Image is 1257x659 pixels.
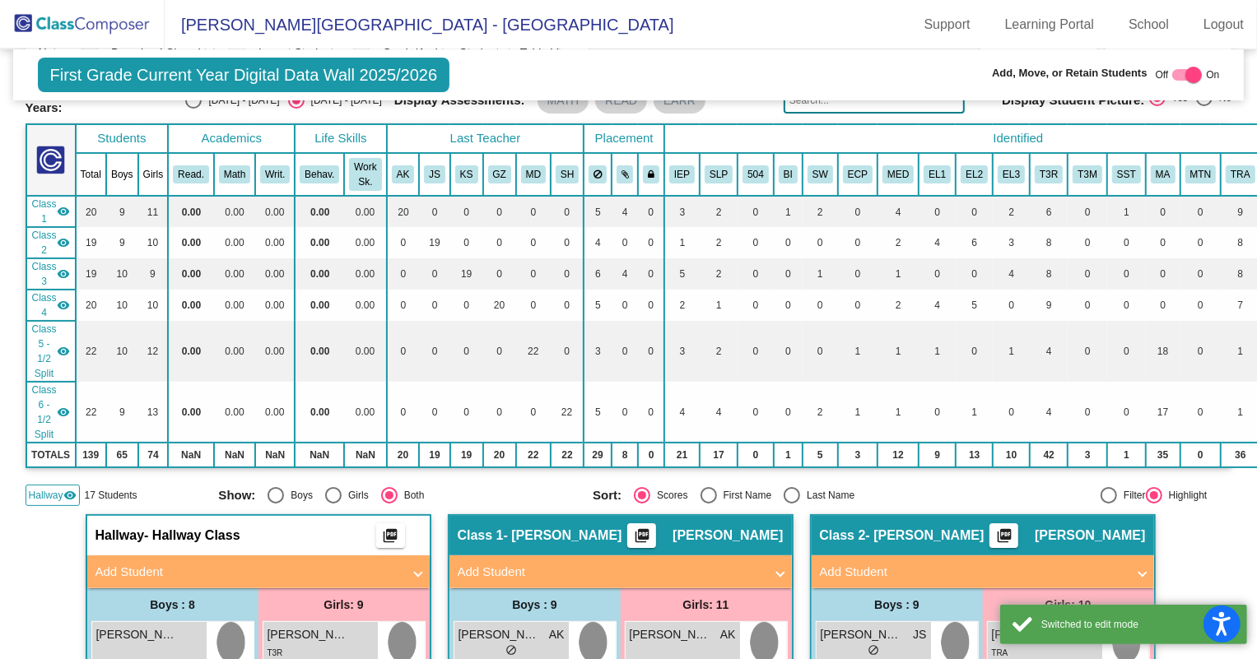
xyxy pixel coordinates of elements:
td: 0 [1068,227,1107,258]
td: 1 [919,321,956,382]
td: 9 [1030,290,1068,321]
td: 0 [1068,290,1107,321]
div: [DATE] - [DATE] [305,93,382,108]
td: Jordan Skogrand - Skogrand [26,227,76,258]
td: 22 [76,382,106,443]
td: 0 [1068,196,1107,227]
td: 4 [612,196,639,227]
button: JS [424,165,445,183]
div: [DATE] - [DATE] [202,93,279,108]
th: Multiage/Traditional No Preference [1180,153,1222,196]
td: 3 [664,321,700,382]
button: Math [219,165,250,183]
td: 0 [551,196,584,227]
td: 2 [878,290,919,321]
td: 0 [1180,258,1222,290]
td: 0 [516,196,551,227]
td: 3 [584,321,612,382]
td: 0.00 [168,382,214,443]
button: GZ [488,165,511,183]
td: 13 [138,382,169,443]
td: 0 [774,227,803,258]
th: Total [76,153,106,196]
button: Read. [173,165,209,183]
button: IEP [669,165,695,183]
td: 3 [664,196,700,227]
span: Off [1156,67,1169,82]
button: MA [1151,165,1176,183]
td: 0 [774,258,803,290]
td: 0 [483,382,516,443]
span: Class 2 [32,228,57,258]
mat-icon: picture_as_pdf [994,527,1014,550]
th: EL Level 3-5 [993,153,1030,196]
td: 19 [419,227,450,258]
a: School [1115,12,1182,38]
mat-icon: visibility [57,299,70,312]
th: Placement [584,124,664,153]
td: 1 [1107,196,1146,227]
td: 0.00 [255,290,295,321]
th: Speech Services [700,153,738,196]
td: 1 [700,290,738,321]
td: 0 [738,258,774,290]
td: 0 [516,382,551,443]
button: Writ. [260,165,290,183]
td: 0 [387,227,420,258]
td: 0 [1107,258,1146,290]
mat-expansion-panel-header: Add Student [87,555,430,588]
td: 0.00 [344,290,386,321]
td: 0.00 [295,321,344,382]
td: 8 [1030,258,1068,290]
td: 0 [1180,321,1222,382]
th: Boys [106,153,138,196]
span: Add, Move, or Retain Students [992,65,1148,81]
td: 0 [919,258,956,290]
th: Keep away students [584,153,612,196]
td: 0 [1180,227,1222,258]
td: 0 [551,290,584,321]
td: 0 [516,290,551,321]
td: 9 [106,196,138,227]
td: 22 [551,382,584,443]
td: 0 [419,258,450,290]
td: 0 [838,196,878,227]
td: Kayla Stevens - Stevens [26,258,76,290]
td: 19 [450,258,483,290]
td: 0.00 [168,196,214,227]
td: 0 [774,321,803,382]
td: 0.00 [255,382,295,443]
td: 6 [1030,196,1068,227]
td: 0 [1107,227,1146,258]
mat-icon: picture_as_pdf [632,527,652,550]
td: 0 [551,321,584,382]
td: 0 [483,321,516,382]
td: 0 [838,227,878,258]
td: 5 [956,290,993,321]
td: 5 [584,290,612,321]
td: 0 [387,258,420,290]
td: 0.00 [168,290,214,321]
td: 0 [1146,258,1180,290]
td: 0.00 [168,258,214,290]
th: Tier 3 Math Intervention [1068,153,1107,196]
td: 0 [1180,196,1222,227]
mat-expansion-panel-header: Add Student [449,555,792,588]
mat-icon: visibility [57,205,70,218]
span: On [1206,67,1219,82]
td: 0.00 [295,382,344,443]
td: 0 [419,321,450,382]
td: 9 [106,227,138,258]
td: 1 [664,227,700,258]
td: 12 [138,321,169,382]
button: TRA [1226,165,1255,183]
td: 0 [993,290,1030,321]
th: EL Level 1 (Entering) [919,153,956,196]
mat-radio-group: Select an option [185,92,381,109]
td: 0.00 [214,290,255,321]
td: 0 [803,321,838,382]
button: Print Students Details [376,523,405,548]
td: 0 [638,227,664,258]
td: 0 [838,290,878,321]
td: 3 [993,227,1030,258]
